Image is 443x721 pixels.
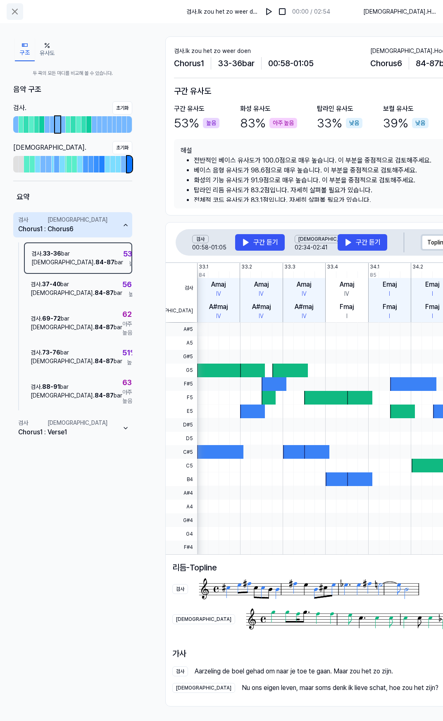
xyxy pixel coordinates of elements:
[259,312,264,321] div: IV
[338,234,387,251] button: 구간 듣기
[252,302,271,312] div: A#maj
[383,280,397,290] div: Emaj
[172,666,188,676] div: 검사
[13,415,132,441] button: 검사Chorus1:[DEMOGRAPHIC_DATA]Verse1
[235,234,285,251] button: 구간 듣기
[18,427,43,437] div: Chorus1
[122,377,138,388] span: 63 %
[166,432,197,446] span: D5
[174,104,205,114] div: 구간 유사도
[31,357,122,366] div: [DEMOGRAPHIC_DATA] . bar
[172,614,235,624] div: [DEMOGRAPHIC_DATA]
[195,574,424,604] img: Score 1
[174,47,370,55] div: 검사 . Ik zou het zo weer doen
[383,114,429,132] div: 39 %
[166,336,197,350] span: A5
[346,312,348,321] div: I
[389,312,390,321] div: I
[166,500,197,513] span: A4
[192,243,232,250] span: 00:58 - 01:05
[166,459,197,472] span: C5
[211,280,226,290] div: Amaj
[112,141,132,154] button: 초기화
[123,248,139,259] span: 53 %
[370,271,376,279] div: 85
[254,280,269,290] div: Amaj
[389,290,390,298] div: I
[302,290,307,298] div: IV
[112,101,132,115] button: 초기화
[302,312,307,321] div: IV
[42,383,60,390] span: 88 - 91
[31,323,122,332] div: [DEMOGRAPHIC_DATA] . bar
[172,584,188,594] div: 검사
[95,290,114,296] span: 84 - 87
[35,38,60,61] button: 유사도
[43,250,61,257] span: 33 - 36
[317,114,362,132] div: 33 %
[412,118,429,128] div: 낮음
[383,302,397,312] div: Fmaj
[31,391,122,400] div: [DEMOGRAPHIC_DATA] . bar
[13,212,132,237] button: 검사Chorus1:[DEMOGRAPHIC_DATA]Chorus6
[259,290,264,298] div: IV
[295,235,357,243] div: [DEMOGRAPHIC_DATA]
[95,392,114,399] span: 84 - 87
[166,364,197,377] span: G5
[269,118,297,128] div: 아주 높음
[166,486,197,500] span: A#4
[425,302,439,312] div: Fmaj
[292,7,330,16] div: 00:00 / 02:54
[122,347,137,358] span: 51 %
[166,445,197,459] span: C#5
[13,69,132,77] span: 두 곡의 모든 마디를 비교해 볼 수 있습니다.
[95,259,114,266] span: 84 - 87
[174,114,219,132] div: 53 %
[265,7,273,16] img: play
[172,683,235,693] div: [DEMOGRAPHIC_DATA]
[240,114,297,132] div: 83 %
[48,224,74,234] div: Chorus6
[31,314,122,323] div: 검사 . bar
[31,348,122,357] div: 검사 . bar
[383,104,414,114] div: 보컬 유사도
[31,249,123,258] div: 검사 . bar
[432,312,433,321] div: I
[412,263,423,271] div: 34.2
[370,57,402,69] span: Chorus 6
[166,391,197,405] span: F5
[346,118,362,128] div: 낮음
[31,289,122,297] div: [DEMOGRAPHIC_DATA] . bar
[199,263,208,271] div: 33.1
[166,541,197,554] span: F#4
[340,302,354,312] div: Fmaj
[203,118,219,128] div: 높음
[216,312,221,321] div: IV
[122,388,138,405] span: 아주 높음
[18,419,28,427] div: 검사
[327,263,338,271] div: 33.4
[166,472,197,486] span: B4
[166,323,197,336] span: A#5
[241,263,252,271] div: 33.2
[15,38,35,61] button: 구조
[209,302,228,312] div: A#maj
[31,383,122,391] div: 검사 . bar
[295,243,334,250] span: 02:34 - 02:41
[166,527,197,541] span: G4
[192,235,209,243] div: 검사
[166,276,197,299] span: 검사
[122,320,138,337] span: 아주 높음
[13,188,132,206] div: 요약
[166,405,197,418] span: E5
[13,84,132,95] div: 음악 구조
[129,290,138,299] span: 높음
[42,281,60,287] span: 37 - 40
[317,104,353,114] div: 탑라인 유사도
[48,419,107,427] div: [DEMOGRAPHIC_DATA]
[278,7,286,16] img: stop
[370,263,379,271] div: 34.1
[44,216,46,234] span: :
[129,259,139,268] span: 높음
[242,683,438,693] p: Nu ons eigen leven, maar soms denk ik lieve schat, hoe zou het zijn?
